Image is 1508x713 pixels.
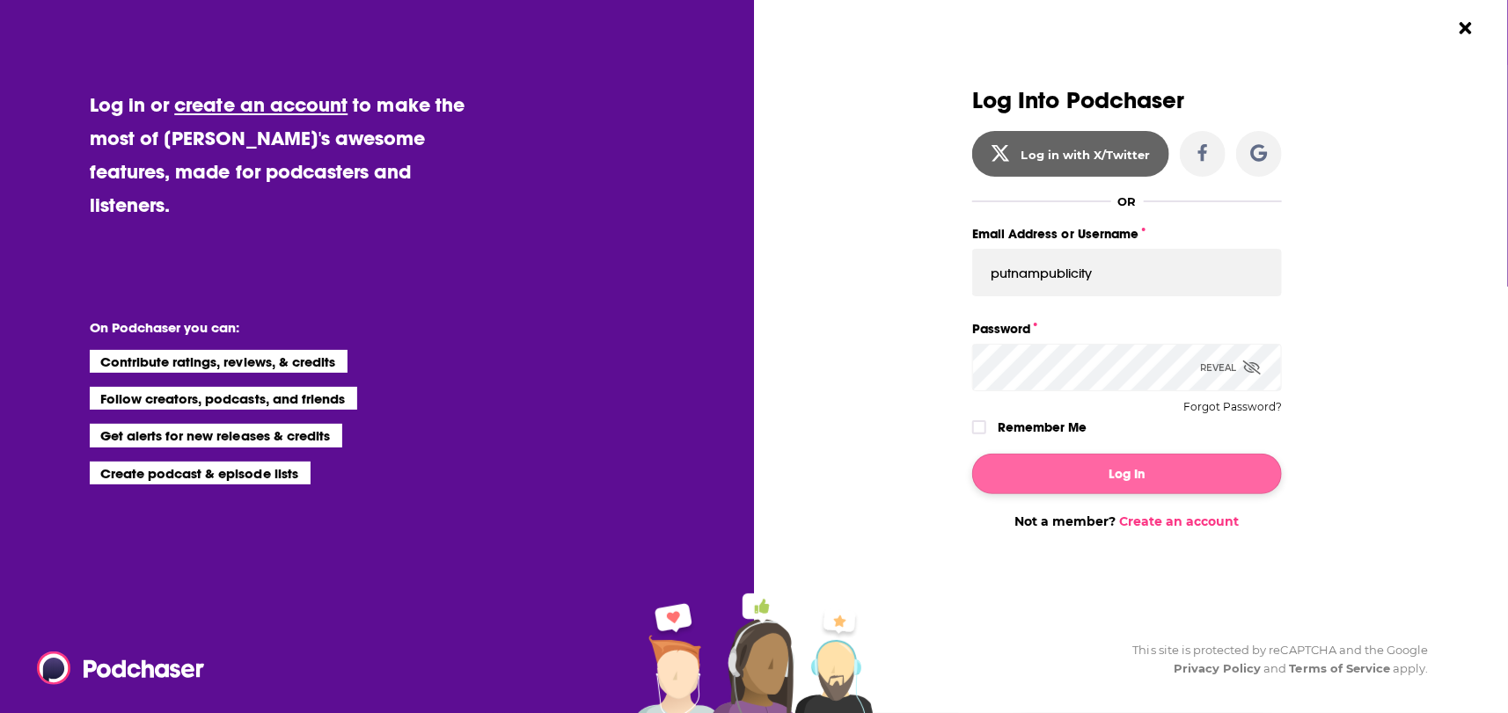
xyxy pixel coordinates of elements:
button: Close Button [1449,11,1482,45]
a: Create an account [1120,513,1240,529]
label: Remember Me [998,416,1087,439]
button: Log In [972,454,1282,494]
input: Email Address or Username [972,249,1282,296]
li: Follow creators, podcasts, and friends [90,387,358,410]
a: Podchaser - Follow, Share and Rate Podcasts [37,651,192,685]
a: create an account [174,92,348,117]
div: This site is protected by reCAPTCHA and the Google and apply. [1119,641,1429,678]
a: Terms of Service [1290,661,1391,675]
li: Create podcast & episode lists [90,462,311,484]
a: Privacy Policy [1174,661,1262,675]
div: OR [1118,194,1137,208]
div: Log in with X/Twitter [1021,148,1151,162]
li: On Podchaser you can: [90,319,442,336]
li: Get alerts for new releases & credits [90,424,342,447]
li: Contribute ratings, reviews, & credits [90,350,348,373]
label: Password [972,317,1282,340]
button: Log in with X/Twitter [972,131,1169,177]
div: Reveal [1200,344,1261,391]
div: Not a member? [972,513,1282,529]
button: Forgot Password? [1183,401,1282,413]
label: Email Address or Username [972,222,1282,245]
img: Podchaser - Follow, Share and Rate Podcasts [37,651,206,685]
h3: Log Into Podchaser [972,88,1282,113]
